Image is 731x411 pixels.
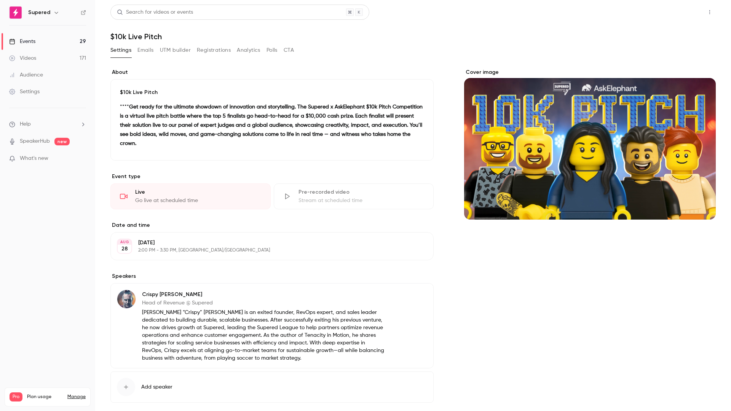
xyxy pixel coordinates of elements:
[267,44,278,56] button: Polls
[20,155,48,162] span: What's new
[20,137,50,145] a: SpeakerHub
[667,5,697,20] button: Share
[117,290,136,308] img: Crispy Barnett
[110,221,434,229] label: Date and time
[137,44,153,56] button: Emails
[27,394,63,400] span: Plan usage
[135,188,261,196] div: Live
[117,8,193,16] div: Search for videos or events
[10,6,22,19] img: Supered
[77,155,86,162] iframe: Noticeable Trigger
[237,44,260,56] button: Analytics
[54,138,70,145] span: new
[9,71,43,79] div: Audience
[120,89,424,96] p: $10k Live Pitch
[9,120,86,128] li: help-dropdown-opener
[142,309,384,362] p: [PERSON_NAME] “Crispy” [PERSON_NAME] is an exited founder, RevOps expert, and sales leader dedica...
[298,197,425,204] div: Stream at scheduled time
[110,68,434,76] label: About
[298,188,425,196] div: Pre-recorded video
[9,54,36,62] div: Videos
[110,173,434,180] p: Event type
[110,44,131,56] button: Settings
[142,299,384,307] p: Head of Revenue @ Supered
[67,394,86,400] a: Manage
[121,245,128,253] p: 28
[120,104,423,146] strong: Get ready for the ultimate showdown of innovation and storytelling. The Supered x AskElephant $10...
[110,272,434,280] label: Speakers
[118,239,131,245] div: AUG
[135,197,261,204] div: Go live at scheduled time
[110,183,271,209] div: LiveGo live at scheduled time
[160,44,191,56] button: UTM builder
[20,120,31,128] span: Help
[284,44,294,56] button: CTA
[9,88,40,96] div: Settings
[138,239,393,247] p: [DATE]
[138,247,393,253] p: 2:00 PM - 3:30 PM, [GEOGRAPHIC_DATA]/[GEOGRAPHIC_DATA]
[197,44,231,56] button: Registrations
[110,32,716,41] h1: $10k Live Pitch
[142,291,384,298] p: Crispy [PERSON_NAME]
[9,38,35,45] div: Events
[110,283,434,368] div: Crispy BarnettCrispy [PERSON_NAME]Head of Revenue @ Supered[PERSON_NAME] “Crispy” [PERSON_NAME] i...
[10,392,22,401] span: Pro
[464,68,716,76] label: Cover image
[28,9,50,16] h6: Supered
[141,383,172,391] span: Add speaker
[464,68,716,220] section: Cover image
[274,183,434,209] div: Pre-recorded videoStream at scheduled time
[110,371,434,403] button: Add speaker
